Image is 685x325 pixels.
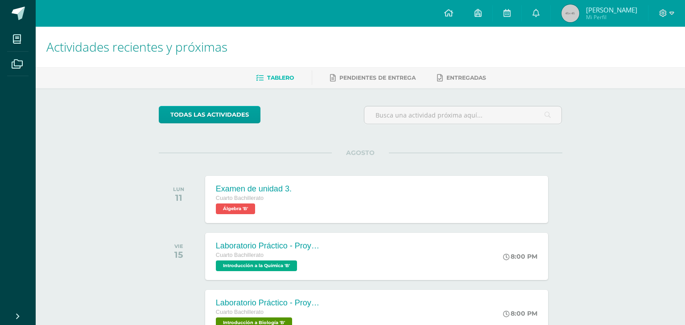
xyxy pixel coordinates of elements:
span: Álgebra 'B' [216,203,255,214]
div: LUN [173,186,184,192]
span: Pendientes de entrega [339,74,416,81]
span: [PERSON_NAME] [586,5,637,14]
span: Actividades recientes y próximas [46,38,227,55]
a: Entregadas [437,71,486,85]
a: Tablero [256,71,294,85]
span: AGOSTO [332,149,389,157]
a: todas las Actividades [159,106,260,123]
img: 45x45 [561,4,579,22]
a: Pendientes de entrega [330,71,416,85]
span: Mi Perfil [586,13,637,21]
span: Cuarto Bachillerato [216,252,264,258]
div: Examen de unidad 3. [216,184,292,194]
span: Cuarto Bachillerato [216,309,264,315]
div: VIE [174,243,183,249]
span: Cuarto Bachillerato [216,195,264,201]
div: 8:00 PM [503,309,537,317]
div: Laboratorio Práctico - Proyecto de Unidad [216,241,323,251]
div: 8:00 PM [503,252,537,260]
span: Introducción a la Química 'B' [216,260,297,271]
div: 11 [173,192,184,203]
span: Entregadas [446,74,486,81]
div: Laboratorio Práctico - Proyecto de Unidad [216,298,323,308]
span: Tablero [267,74,294,81]
input: Busca una actividad próxima aquí... [364,106,562,124]
div: 15 [174,249,183,260]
